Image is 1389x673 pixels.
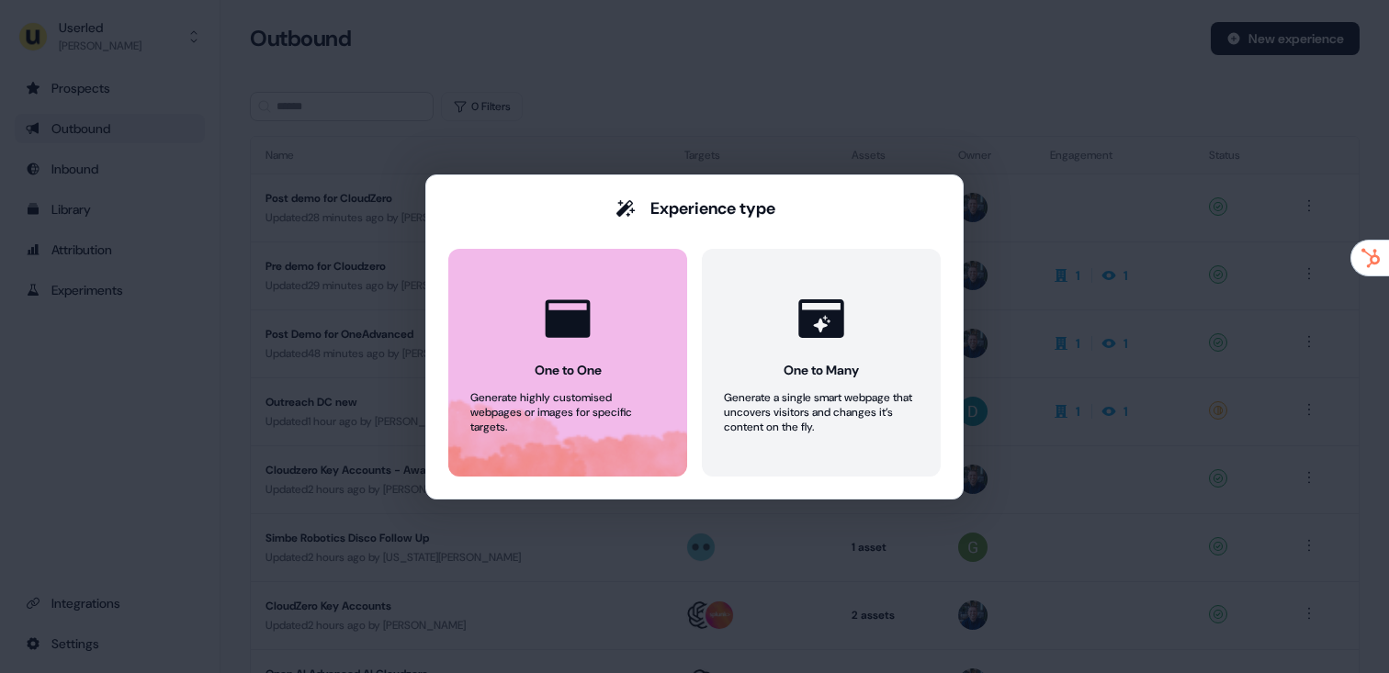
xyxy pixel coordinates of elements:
[724,390,919,434] div: Generate a single smart webpage that uncovers visitors and changes it’s content on the fly.
[448,249,687,477] button: One to OneGenerate highly customised webpages or images for specific targets.
[535,361,602,379] div: One to One
[784,361,859,379] div: One to Many
[650,197,775,219] div: Experience type
[470,390,665,434] div: Generate highly customised webpages or images for specific targets.
[702,249,941,477] button: One to ManyGenerate a single smart webpage that uncovers visitors and changes it’s content on the...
